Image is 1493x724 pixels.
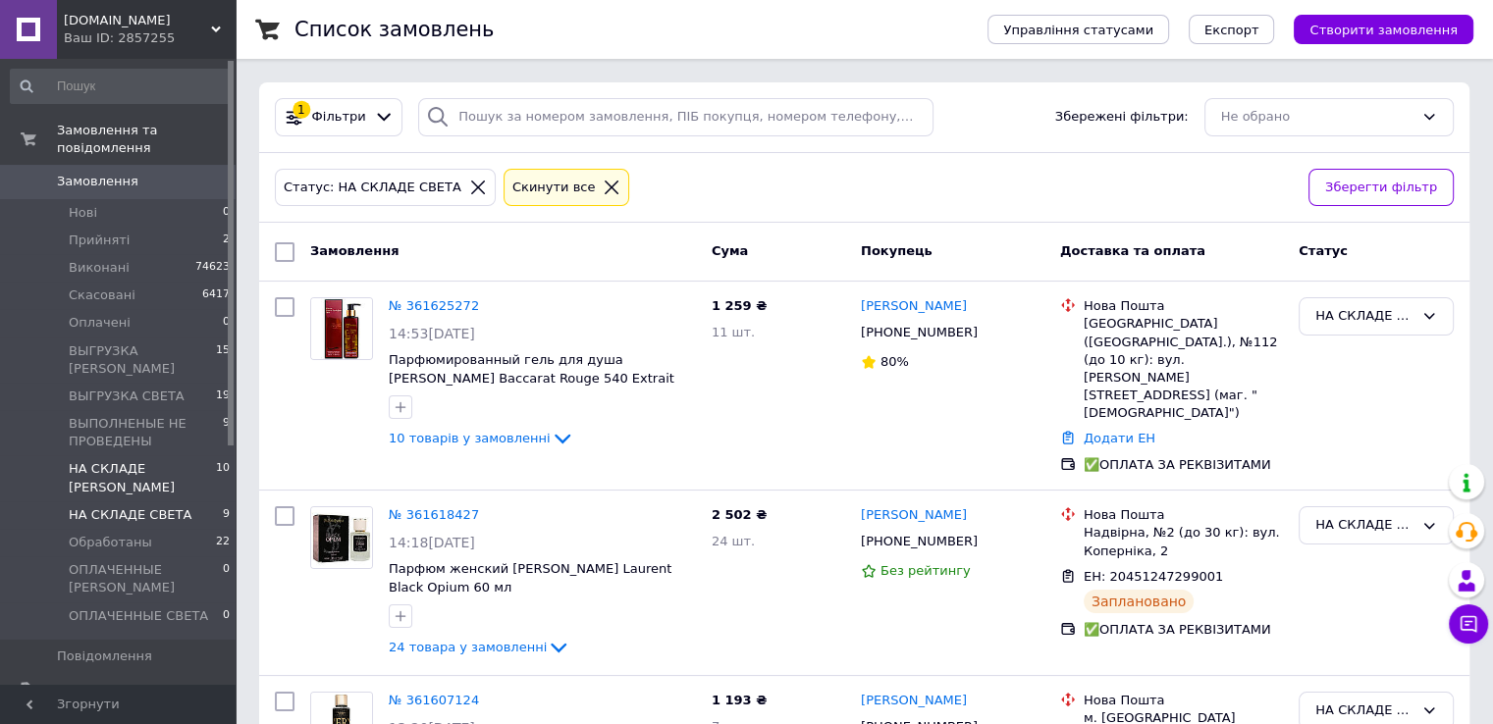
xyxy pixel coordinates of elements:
span: ЕН: 20451247299001 [1084,569,1223,584]
input: Пошук [10,69,232,104]
a: Створити замовлення [1274,22,1473,36]
span: Доставка та оплата [1060,243,1205,258]
div: Статус: НА СКЛАДЕ СВЕТА [280,178,465,198]
span: Фільтри [312,108,366,127]
span: Товари та послуги [57,681,182,698]
span: 10 товарів у замовленні [389,431,551,445]
span: Експорт [1204,23,1259,37]
span: 74623 [195,259,230,277]
a: Додати ЕН [1084,431,1155,445]
div: 1 [293,101,310,119]
span: 22 [216,534,230,551]
a: [PERSON_NAME] [861,506,967,525]
img: Фото товару [311,298,372,359]
span: ВЫПОЛНЕНЫЕ НЕ ПРОВЕДЕНЫ [69,415,223,450]
div: Нова Пошта [1084,297,1283,315]
span: ОПЛАЧЕННЫЕ СВЕТА [69,607,208,625]
a: Фото товару [310,506,373,569]
span: Створити замовлення [1309,23,1458,37]
button: Експорт [1189,15,1275,44]
button: Зберегти фільтр [1308,169,1454,207]
span: Замовлення [57,173,138,190]
span: 6417 [202,286,230,304]
span: Нові [69,204,97,222]
a: 24 товара у замовленні [389,640,570,654]
a: Парфюмированный гель для душа [PERSON_NAME] Baccarat Rouge 540 Extrait De Parfum Exclusive EURO 250 [389,352,674,403]
div: Не обрано [1221,107,1413,128]
span: 1 193 ₴ [712,693,767,707]
a: № 361618427 [389,507,479,522]
span: 10 [216,460,230,495]
div: Cкинути все [508,178,600,198]
span: Повідомлення [57,647,152,665]
button: Чат з покупцем [1449,604,1488,644]
div: [GEOGRAPHIC_DATA] ([GEOGRAPHIC_DATA].), №112 (до 10 кг): вул. [PERSON_NAME][STREET_ADDRESS] (маг.... [1084,315,1283,422]
span: Зберегти фільтр [1325,178,1437,198]
span: 0 [223,314,230,332]
img: Фото товару [311,507,372,568]
div: НА СКЛАДЕ СВЕТА [1315,515,1413,536]
span: 9 [223,415,230,450]
a: № 361625272 [389,298,479,313]
span: 24 товара у замовленні [389,640,547,654]
a: [PERSON_NAME] [861,692,967,710]
span: ВЫГРУЗКА [PERSON_NAME] [69,342,216,378]
div: НА СКЛАДЕ СВЕТА [1315,306,1413,327]
div: Заплановано [1084,590,1195,613]
span: Покупець [861,243,933,258]
span: Управління статусами [1003,23,1153,37]
div: Ваш ID: 2857255 [64,29,236,47]
span: 9 [223,506,230,524]
div: ✅ОПЛАТА ЗА РЕКВІЗИТАМИ [1084,621,1283,639]
span: Оплачені [69,314,131,332]
span: 14:53[DATE] [389,326,475,341]
span: Скасовані [69,286,135,304]
span: 15 [216,342,230,378]
span: 19 [216,388,230,405]
span: ОПЛАЧЕННЫЕ [PERSON_NAME] [69,561,223,596]
span: Mir-kosmetik.com.ua [64,12,211,29]
a: Парфюм женский [PERSON_NAME] Laurent Black Opium 60 мл [389,561,671,595]
span: Прийняті [69,232,130,249]
span: Без рейтингу [880,563,971,578]
a: 10 товарів у замовленні [389,431,574,445]
span: 14:18[DATE] [389,535,475,550]
span: Збережені фільтри: [1055,108,1189,127]
span: Замовлення та повідомлення [57,122,236,157]
span: 1 259 ₴ [712,298,767,313]
span: Виконані [69,259,130,277]
span: 11 шт. [712,325,755,339]
a: № 361607124 [389,693,479,707]
div: НА СКЛАДЕ СВЕТА [1315,700,1413,721]
span: 0 [223,607,230,625]
span: Обработаны [69,534,152,551]
div: ✅ОПЛАТА ЗА РЕКВІЗИТАМИ [1084,456,1283,474]
div: Нова Пошта [1084,692,1283,709]
input: Пошук за номером замовлення, ПІБ покупця, номером телефону, Email, номером накладної [418,98,933,136]
span: ВЫГРУЗКА СВЕТА [69,388,185,405]
span: НА СКЛАДЕ [PERSON_NAME] [69,460,216,495]
span: 2 [223,232,230,249]
span: 80% [880,354,909,369]
span: 24 шт. [712,534,755,548]
span: Cума [712,243,748,258]
h1: Список замовлень [294,18,494,41]
div: Нова Пошта [1084,506,1283,524]
a: [PERSON_NAME] [861,297,967,316]
span: 2 502 ₴ [712,507,767,522]
div: [PHONE_NUMBER] [857,529,982,554]
span: 0 [223,204,230,222]
button: Створити замовлення [1294,15,1473,44]
div: [PHONE_NUMBER] [857,320,982,345]
a: Фото товару [310,297,373,360]
span: Статус [1299,243,1348,258]
span: 0 [223,561,230,596]
div: Надвірна, №2 (до 30 кг): вул. Коперніка, 2 [1084,524,1283,559]
button: Управління статусами [987,15,1169,44]
span: Замовлення [310,243,399,258]
span: НА СКЛАДЕ СВЕТА [69,506,191,524]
